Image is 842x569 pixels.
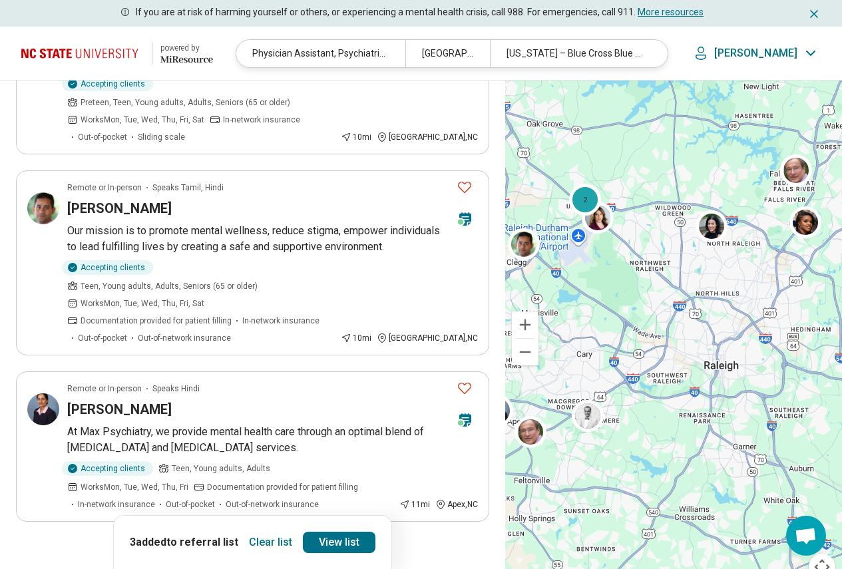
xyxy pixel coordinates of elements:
a: North Carolina State University powered by [21,37,213,69]
a: More resources [638,7,704,17]
p: Remote or In-person [67,182,142,194]
div: 10 mi [341,332,371,344]
span: Teen, Young adults, Adults, Seniors (65 or older) [81,280,258,292]
span: Out-of-pocket [78,332,127,344]
div: Open chat [786,516,826,556]
div: Accepting clients [62,260,153,275]
span: Out-of-network insurance [138,332,231,344]
div: Physician Assistant, Psychiatric Nurse Practitioner, [MEDICAL_DATA] [236,40,405,67]
p: If you are at risk of harming yourself or others, or experiencing a mental health crisis, call 98... [136,5,704,19]
span: Works Mon, Tue, Wed, Thu, Fri, Sat [81,114,204,126]
div: Apex , NC [435,498,478,510]
span: Preteen, Teen, Young adults, Adults, Seniors (65 or older) [81,96,290,108]
span: Out-of-pocket [166,498,215,510]
span: In-network insurance [242,315,319,327]
button: Favorite [451,375,478,402]
span: Out-of-network insurance [226,498,319,510]
p: At Max Psychiatry, we provide mental health care through an optimal blend of [MEDICAL_DATA] and [... [67,424,478,456]
button: Favorite [451,174,478,201]
span: Teen, Young adults, Adults [172,463,270,474]
span: Works Mon, Tue, Wed, Thu, Fri, Sat [81,297,204,309]
span: to referral list [166,536,238,548]
p: 3 added [130,534,238,550]
button: Zoom out [512,339,538,365]
div: Accepting clients [62,461,153,476]
div: [US_STATE] – Blue Cross Blue Shield [490,40,659,67]
span: Speaks Tamil, Hindi [152,182,224,194]
h3: [PERSON_NAME] [67,199,172,218]
p: Our mission is to promote mental wellness, reduce stigma, empower individuals to lead fulfilling ... [67,223,478,255]
h3: [PERSON_NAME] [67,400,172,419]
div: 10 mi [341,131,371,143]
span: Sliding scale [138,131,185,143]
span: In-network insurance [223,114,300,126]
div: [GEOGRAPHIC_DATA], [GEOGRAPHIC_DATA] 27607 [405,40,490,67]
div: 11 mi [399,498,430,510]
img: North Carolina State University [21,37,144,69]
button: Zoom in [512,311,538,338]
div: 2 [569,184,601,216]
div: Accepting clients [62,77,153,91]
div: powered by [160,42,213,54]
span: Out-of-pocket [78,131,127,143]
div: [GEOGRAPHIC_DATA] , NC [377,131,478,143]
span: Works Mon, Tue, Wed, Thu, Fri [81,481,188,493]
p: [PERSON_NAME] [714,47,797,60]
button: Dismiss [807,5,821,21]
button: Clear list [244,532,298,553]
div: [GEOGRAPHIC_DATA] , NC [377,332,478,344]
span: Documentation provided for patient filling [81,315,232,327]
span: Speaks Hindi [152,383,200,395]
span: In-network insurance [78,498,155,510]
p: Remote or In-person [67,383,142,395]
a: View list [303,532,375,553]
span: Documentation provided for patient filling [207,481,358,493]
